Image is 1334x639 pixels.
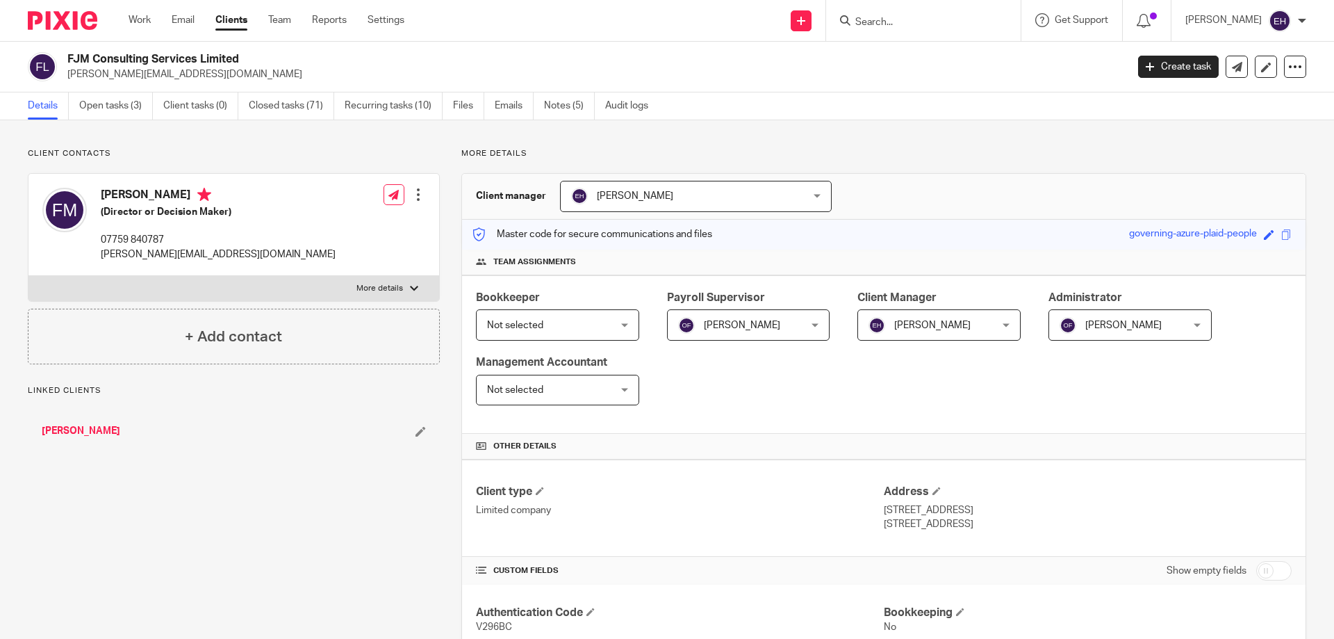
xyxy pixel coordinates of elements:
p: Master code for secure communications and files [472,227,712,241]
h4: + Add contact [185,326,282,348]
span: Team assignments [493,257,576,268]
p: [STREET_ADDRESS] [884,517,1292,531]
h3: Client manager [476,189,546,203]
p: Limited company [476,503,884,517]
h5: (Director or Decision Maker) [101,205,336,219]
a: Files [453,92,484,120]
span: Administrator [1048,292,1122,303]
span: Management Accountant [476,357,607,368]
img: svg%3E [678,317,695,334]
p: [STREET_ADDRESS] [884,503,1292,517]
img: Pixie [28,11,97,30]
h4: Client type [476,485,884,499]
a: Emails [495,92,534,120]
p: [PERSON_NAME][EMAIL_ADDRESS][DOMAIN_NAME] [101,248,336,261]
a: Notes (5) [544,92,595,120]
p: More details [461,148,1306,159]
span: V296BC [476,622,512,632]
img: svg%3E [571,188,588,204]
label: Show empty fields [1167,564,1246,578]
h2: FJM Consulting Services Limited [67,52,907,67]
a: Audit logs [605,92,659,120]
p: Linked clients [28,385,440,396]
a: Work [129,13,151,27]
i: Primary [197,188,211,202]
span: Client Manager [857,292,937,303]
p: 07759 840787 [101,233,336,247]
span: Payroll Supervisor [667,292,765,303]
a: Details [28,92,69,120]
p: [PERSON_NAME][EMAIL_ADDRESS][DOMAIN_NAME] [67,67,1117,81]
a: [PERSON_NAME] [42,424,120,438]
a: Team [268,13,291,27]
h4: Authentication Code [476,606,884,620]
h4: CUSTOM FIELDS [476,565,884,576]
span: Not selected [487,385,543,395]
span: Bookkeeper [476,292,540,303]
input: Search [854,17,979,29]
span: [PERSON_NAME] [704,321,780,330]
span: Get Support [1055,15,1108,25]
a: Open tasks (3) [79,92,153,120]
span: Other details [493,441,557,452]
h4: [PERSON_NAME] [101,188,336,205]
p: Client contacts [28,148,440,159]
span: Not selected [487,321,543,330]
img: svg%3E [868,317,885,334]
a: Client tasks (0) [163,92,238,120]
img: svg%3E [1060,317,1076,334]
h4: Bookkeeping [884,606,1292,620]
a: Recurring tasks (10) [345,92,443,120]
span: [PERSON_NAME] [597,191,673,201]
a: Clients [215,13,247,27]
a: Email [172,13,195,27]
a: Create task [1138,56,1219,78]
div: governing-azure-plaid-people [1129,227,1257,243]
span: [PERSON_NAME] [894,321,971,330]
span: [PERSON_NAME] [1085,321,1162,330]
a: Closed tasks (71) [249,92,334,120]
img: svg%3E [28,52,57,81]
h4: Address [884,485,1292,499]
a: Settings [368,13,404,27]
img: svg%3E [42,188,87,232]
p: [PERSON_NAME] [1185,13,1262,27]
img: svg%3E [1269,10,1291,32]
p: More details [356,283,403,294]
span: No [884,622,896,632]
a: Reports [312,13,347,27]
